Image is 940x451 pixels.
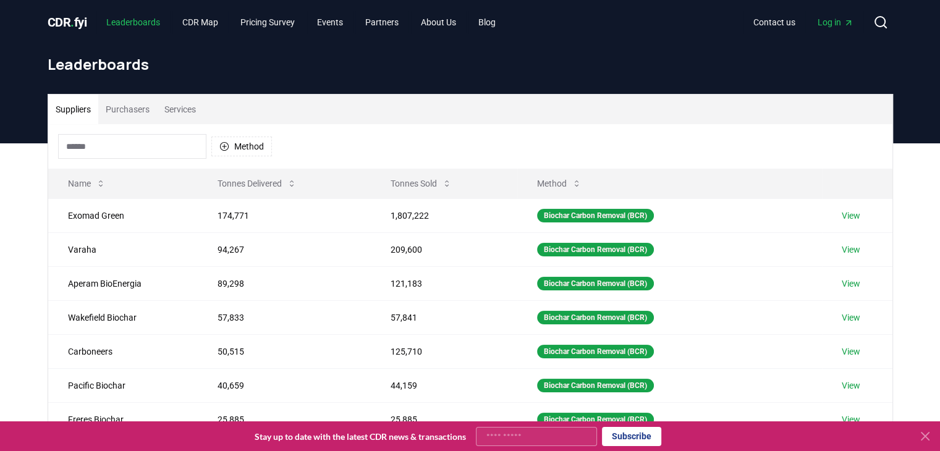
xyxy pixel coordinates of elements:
[537,311,654,324] div: Biochar Carbon Removal (BCR)
[96,11,506,33] nav: Main
[371,300,517,334] td: 57,841
[231,11,305,33] a: Pricing Survey
[468,11,506,33] a: Blog
[808,11,863,33] a: Log in
[743,11,863,33] nav: Main
[537,413,654,426] div: Biochar Carbon Removal (BCR)
[743,11,805,33] a: Contact us
[818,16,853,28] span: Log in
[537,345,654,358] div: Biochar Carbon Removal (BCR)
[537,243,654,256] div: Biochar Carbon Removal (BCR)
[411,11,466,33] a: About Us
[371,334,517,368] td: 125,710
[371,402,517,436] td: 25,885
[842,379,860,392] a: View
[371,198,517,232] td: 1,807,222
[198,334,370,368] td: 50,515
[48,54,893,74] h1: Leaderboards
[842,209,860,222] a: View
[48,368,198,402] td: Pacific Biochar
[842,277,860,290] a: View
[172,11,228,33] a: CDR Map
[48,334,198,368] td: Carboneers
[96,11,170,33] a: Leaderboards
[842,243,860,256] a: View
[70,15,74,30] span: .
[198,402,370,436] td: 25,885
[842,345,860,358] a: View
[198,232,370,266] td: 94,267
[537,209,654,222] div: Biochar Carbon Removal (BCR)
[381,171,462,196] button: Tonnes Sold
[98,95,157,124] button: Purchasers
[198,266,370,300] td: 89,298
[371,266,517,300] td: 121,183
[842,311,860,324] a: View
[208,171,307,196] button: Tonnes Delivered
[48,232,198,266] td: Varaha
[371,232,517,266] td: 209,600
[211,137,272,156] button: Method
[48,266,198,300] td: Aperam BioEnergia
[307,11,353,33] a: Events
[537,277,654,290] div: Biochar Carbon Removal (BCR)
[157,95,203,124] button: Services
[48,300,198,334] td: Wakefield Biochar
[371,368,517,402] td: 44,159
[58,171,116,196] button: Name
[527,171,591,196] button: Method
[355,11,409,33] a: Partners
[198,300,370,334] td: 57,833
[48,198,198,232] td: Exomad Green
[842,413,860,426] a: View
[48,95,98,124] button: Suppliers
[48,15,87,30] span: CDR fyi
[198,198,370,232] td: 174,771
[198,368,370,402] td: 40,659
[48,14,87,31] a: CDR.fyi
[48,402,198,436] td: Freres Biochar
[537,379,654,392] div: Biochar Carbon Removal (BCR)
